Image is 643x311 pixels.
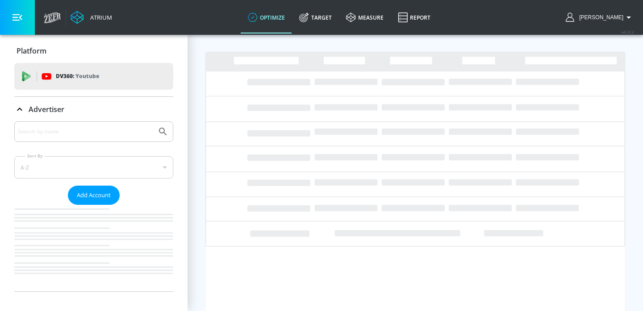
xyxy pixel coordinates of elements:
[14,63,173,90] div: DV360: Youtube
[292,1,339,33] a: Target
[14,121,173,291] div: Advertiser
[18,126,153,137] input: Search by name
[622,29,634,34] span: v 4.22.2
[29,104,64,114] p: Advertiser
[576,14,623,21] span: login as: eugenia.kim@zefr.com
[339,1,391,33] a: measure
[14,156,173,178] div: A-Z
[14,38,173,63] div: Platform
[17,46,46,56] p: Platform
[25,153,45,159] label: Sort By
[391,1,438,33] a: Report
[14,205,173,291] nav: list of Advertiser
[68,186,120,205] button: Add Account
[14,97,173,122] div: Advertiser
[87,13,112,21] div: Atrium
[77,190,111,200] span: Add Account
[71,11,112,24] a: Atrium
[56,71,99,81] p: DV360:
[75,71,99,81] p: Youtube
[241,1,292,33] a: optimize
[566,12,634,23] button: [PERSON_NAME]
